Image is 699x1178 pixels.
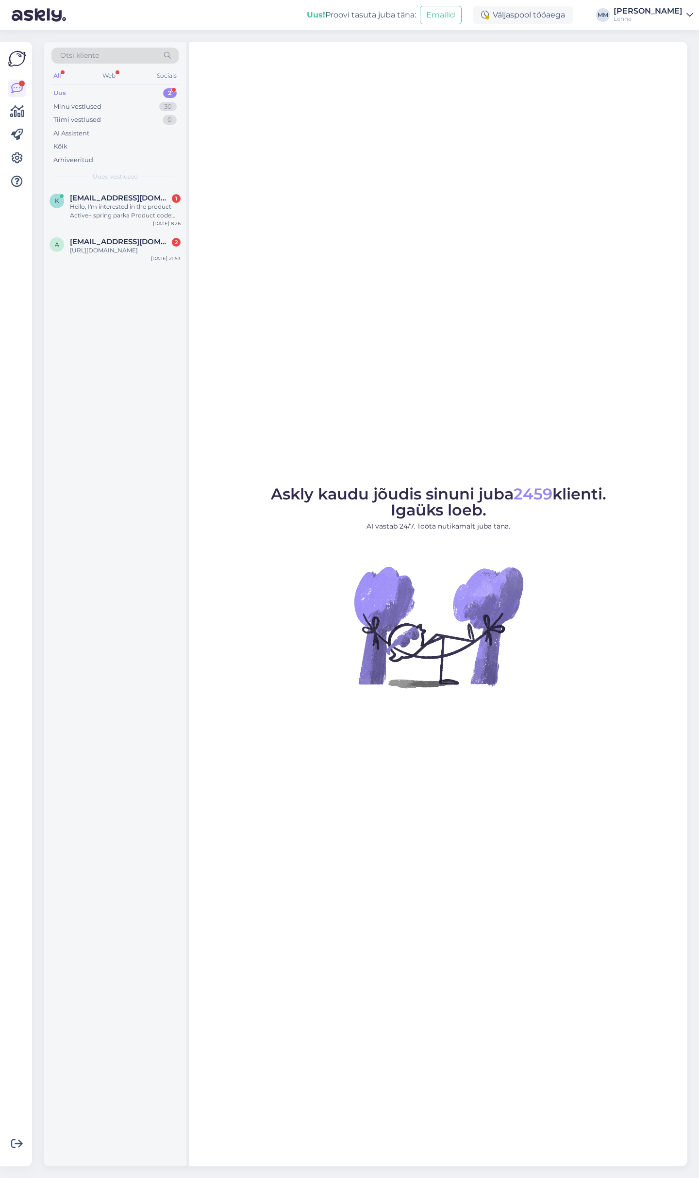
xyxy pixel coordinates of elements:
[51,69,63,82] div: All
[53,115,101,125] div: Tiimi vestlused
[159,102,177,112] div: 30
[155,69,179,82] div: Socials
[53,88,66,98] div: Uus
[93,172,138,181] span: Uued vestlused
[614,15,682,23] div: Lenne
[53,142,67,151] div: Kõik
[163,115,177,125] div: 0
[8,50,26,68] img: Askly Logo
[307,9,416,21] div: Proovi tasuta juba täna:
[70,237,171,246] span: aiki.jurgenstein@gmail.com
[53,155,93,165] div: Arhiveeritud
[70,202,181,220] div: Hello, I'm interested in the product Active+ spring parka Product code: 23234 111, what is the in...
[514,484,552,503] span: 2459
[60,50,99,61] span: Otsi kliente
[70,194,171,202] span: katerozv@gmail.com
[53,102,101,112] div: Minu vestlused
[614,7,693,23] a: [PERSON_NAME]Lenne
[70,246,181,255] div: [URL][DOMAIN_NAME]
[307,10,325,19] b: Uus!
[614,7,682,15] div: [PERSON_NAME]
[172,238,181,247] div: 2
[351,539,526,714] img: No Chat active
[55,197,59,204] span: k
[420,6,462,24] button: Emailid
[163,88,177,98] div: 2
[473,6,573,24] div: Väljaspool tööaega
[172,194,181,203] div: 1
[151,255,181,262] div: [DATE] 21:53
[53,129,89,138] div: AI Assistent
[55,241,59,248] span: a
[153,220,181,227] div: [DATE] 8:26
[271,521,606,531] p: AI vastab 24/7. Tööta nutikamalt juba täna.
[271,484,606,519] span: Askly kaudu jõudis sinuni juba klienti. Igaüks loeb.
[100,69,117,82] div: Web
[596,8,610,22] div: MM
